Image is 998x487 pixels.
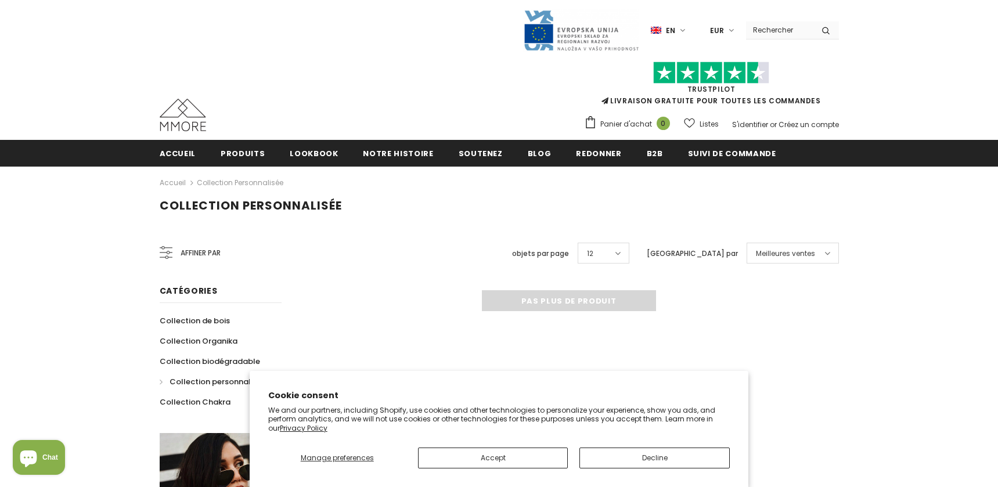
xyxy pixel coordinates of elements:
[710,25,724,37] span: EUR
[170,376,266,387] span: Collection personnalisée
[647,248,738,259] label: [GEOGRAPHIC_DATA] par
[579,448,730,468] button: Decline
[584,116,676,133] a: Panier d'achat 0
[160,371,266,392] a: Collection personnalisée
[600,118,652,130] span: Panier d'achat
[587,248,593,259] span: 12
[160,176,186,190] a: Accueil
[687,84,736,94] a: TrustPilot
[459,140,503,166] a: soutenez
[688,140,776,166] a: Suivi de commande
[268,389,730,402] h2: Cookie consent
[779,120,839,129] a: Créez un compte
[280,423,327,433] a: Privacy Policy
[528,140,552,166] a: Blog
[647,148,663,159] span: B2B
[512,248,569,259] label: objets par page
[160,197,342,214] span: Collection personnalisée
[160,331,237,351] a: Collection Organika
[666,25,675,37] span: en
[418,448,568,468] button: Accept
[576,148,621,159] span: Redonner
[290,140,338,166] a: Lookbook
[268,406,730,433] p: We and our partners, including Shopify, use cookies and other technologies to personalize your ex...
[584,67,839,106] span: LIVRAISON GRATUITE POUR TOUTES LES COMMANDES
[653,62,769,84] img: Faites confiance aux étoiles pilotes
[160,140,196,166] a: Accueil
[160,315,230,326] span: Collection de bois
[160,356,260,367] span: Collection biodégradable
[160,285,218,297] span: Catégories
[160,311,230,331] a: Collection de bois
[746,21,813,38] input: Search Site
[528,148,552,159] span: Blog
[363,148,433,159] span: Notre histoire
[160,148,196,159] span: Accueil
[221,140,265,166] a: Produits
[688,148,776,159] span: Suivi de commande
[523,9,639,52] img: Javni Razpis
[756,248,815,259] span: Meilleures ventes
[197,178,283,187] a: Collection personnalisée
[181,247,221,259] span: Affiner par
[160,99,206,131] img: Cas MMORE
[651,26,661,35] img: i-lang-1.png
[732,120,768,129] a: S'identifier
[700,118,719,130] span: Listes
[9,440,69,478] inbox-online-store-chat: Shopify online store chat
[268,448,406,468] button: Manage preferences
[657,117,670,130] span: 0
[301,453,374,463] span: Manage preferences
[523,25,639,35] a: Javni Razpis
[221,148,265,159] span: Produits
[160,351,260,371] a: Collection biodégradable
[459,148,503,159] span: soutenez
[160,392,230,412] a: Collection Chakra
[770,120,777,129] span: or
[290,148,338,159] span: Lookbook
[647,140,663,166] a: B2B
[160,396,230,407] span: Collection Chakra
[363,140,433,166] a: Notre histoire
[576,140,621,166] a: Redonner
[684,114,719,134] a: Listes
[160,336,237,347] span: Collection Organika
